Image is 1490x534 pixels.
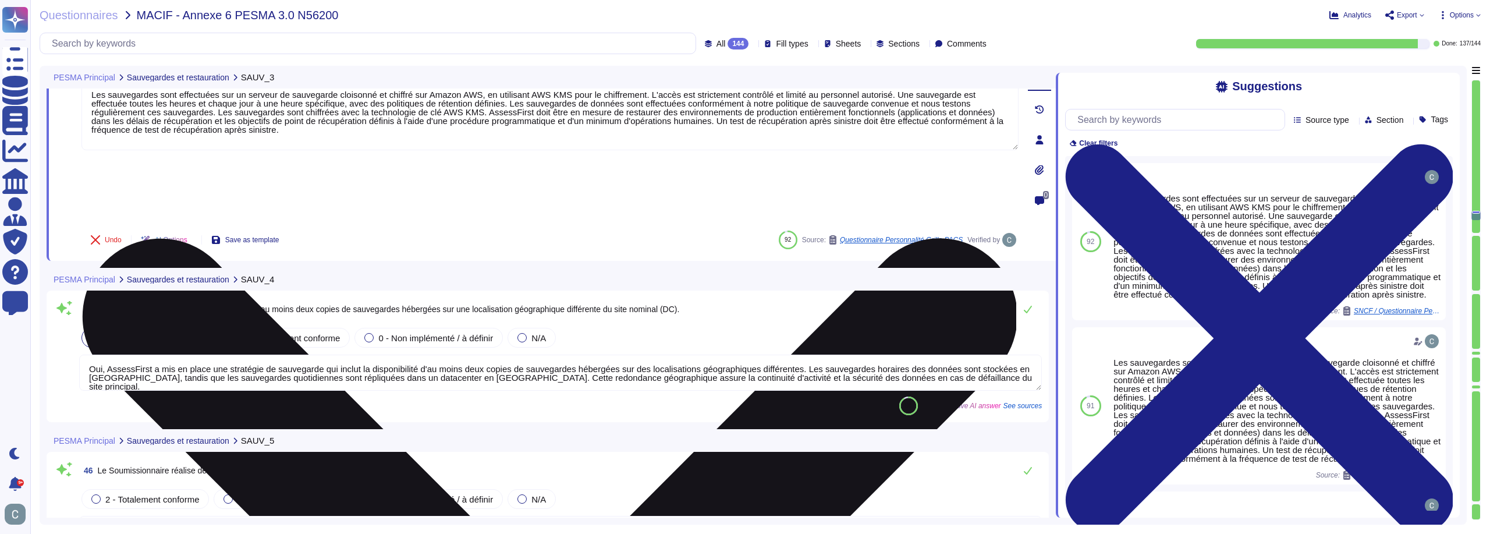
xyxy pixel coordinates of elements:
span: Sauvegardes et restauration [127,73,229,82]
span: SAUV_4 [241,275,275,284]
img: user [1425,334,1439,348]
img: user [1002,233,1016,247]
span: Options [1450,12,1474,19]
span: All [716,40,726,48]
button: Analytics [1329,10,1371,20]
span: Comments [947,40,987,48]
span: 90 [905,402,911,409]
span: Analytics [1343,12,1371,19]
span: SAUV_5 [241,436,275,445]
div: 9+ [17,479,24,486]
span: 45 [79,305,93,313]
div: 144 [728,38,748,49]
textarea: Oui, AssessFirst a mis en place une stratégie de sauvegarde qui inclut la disponibilité d'au moin... [79,355,1042,391]
span: 91 [1087,402,1094,409]
img: user [1425,170,1439,184]
input: Search by keywords [46,33,696,54]
span: PESMA Principal [54,437,115,445]
span: SAUV_3 [241,73,275,82]
span: Done: [1442,41,1457,47]
span: 137 / 144 [1460,41,1481,47]
span: PESMA Principal [54,73,115,82]
span: 92 [785,236,791,243]
span: Sauvegardes et restauration [127,437,229,445]
span: 92 [1087,238,1094,245]
input: Search by keywords [1072,109,1285,130]
span: Sauvegardes et restauration [127,275,229,284]
span: 46 [79,466,93,475]
span: PESMA Principal [54,275,115,284]
span: Export [1397,12,1417,19]
span: Fill types [776,40,808,48]
span: 0 [1043,191,1049,199]
button: user [2,501,34,527]
img: user [5,504,26,525]
span: Sheets [836,40,861,48]
span: MACIF - Annexe 6 PESMA 3.0 N56200 [137,9,339,21]
span: See sources [1003,402,1042,409]
span: Sections [888,40,920,48]
img: user [1425,498,1439,512]
span: Questionnaires [40,9,118,21]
